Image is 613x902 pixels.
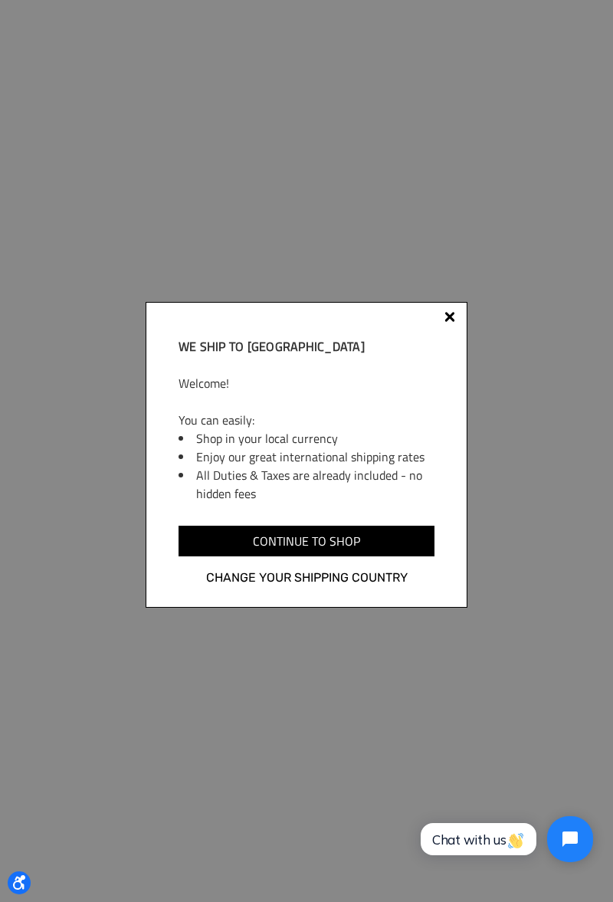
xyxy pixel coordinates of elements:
[179,526,434,556] input: Continue to shop
[179,337,434,356] h2: We ship to [GEOGRAPHIC_DATA]
[179,374,434,392] p: Welcome!
[179,411,434,429] p: You can easily:
[179,568,434,588] a: Change your shipping country
[404,803,606,875] iframe: Tidio Chat
[196,429,434,448] li: Shop in your local currency
[196,448,434,466] li: Enjoy our great international shipping rates
[196,466,434,503] li: All Duties & Taxes are already included - no hidden fees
